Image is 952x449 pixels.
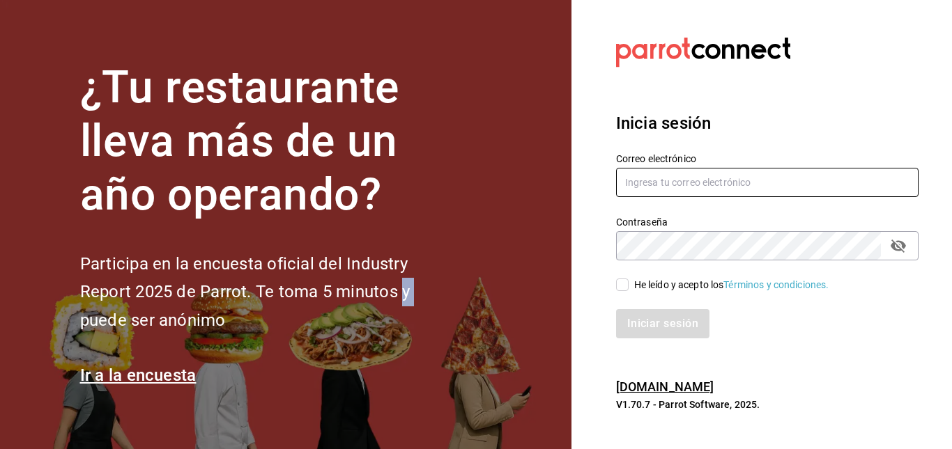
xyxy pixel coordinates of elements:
label: Contraseña [616,217,919,227]
div: He leído y acepto los [634,278,829,292]
h2: Participa en la encuesta oficial del Industry Report 2025 de Parrot. Te toma 5 minutos y puede se... [80,250,456,335]
a: Ir a la encuesta [80,365,197,385]
p: V1.70.7 - Parrot Software, 2025. [616,397,919,411]
h1: ¿Tu restaurante lleva más de un año operando? [80,61,456,221]
a: Términos y condiciones. [723,279,829,290]
label: Correo electrónico [616,154,919,164]
h3: Inicia sesión [616,111,919,136]
a: [DOMAIN_NAME] [616,379,714,394]
button: passwordField [886,234,910,258]
input: Ingresa tu correo electrónico [616,168,919,197]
